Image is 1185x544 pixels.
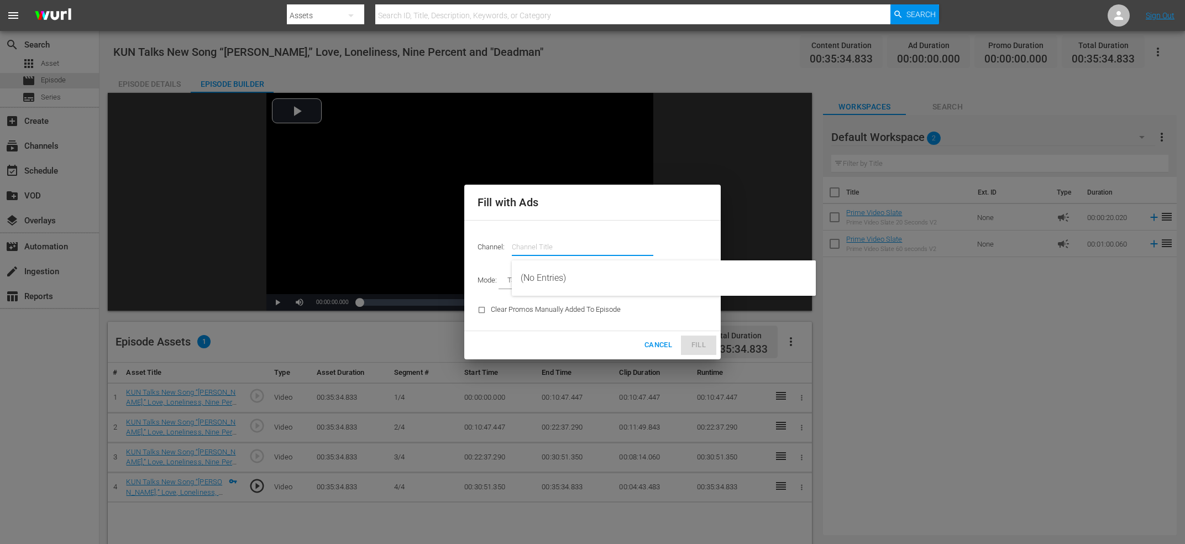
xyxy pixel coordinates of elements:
[7,9,20,22] span: menu
[906,4,936,24] span: Search
[471,296,627,324] div: Clear Promos Manually Added To Episode
[640,336,677,355] button: Cancel
[644,339,672,352] span: Cancel
[478,193,707,211] h2: Fill with Ads
[1146,11,1174,20] a: Sign Out
[521,265,807,291] div: (No Entries)
[471,267,714,296] div: Mode:
[478,243,512,251] span: Channel:
[27,3,80,29] img: ans4CAIJ8jUAAAAAAAAAAAAAAAAAAAAAAAAgQb4GAAAAAAAAAAAAAAAAAAAAAAAAJMjXAAAAAAAAAAAAAAAAAAAAAAAAgAT5G...
[499,274,569,289] div: Target Duration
